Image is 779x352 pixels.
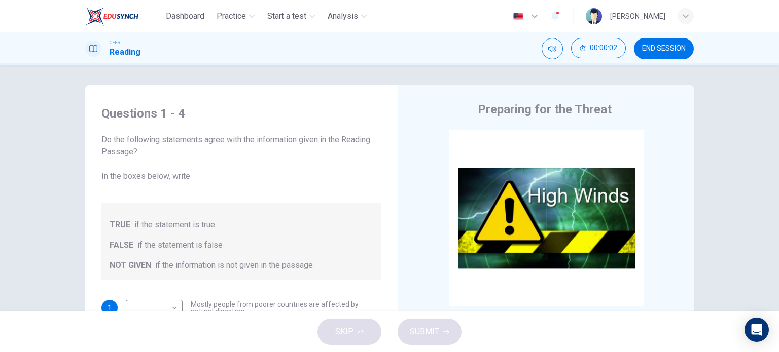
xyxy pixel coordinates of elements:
[634,38,694,59] button: END SESSION
[101,105,381,122] h4: Questions 1 - 4
[542,38,563,59] div: Mute
[108,304,112,311] span: 1
[642,45,686,53] span: END SESSION
[586,8,602,24] img: Profile picture
[590,44,617,52] span: 00:00:02
[512,13,524,20] img: en
[134,219,215,231] span: if the statement is true
[110,39,120,46] span: CEFR
[110,219,130,231] span: TRUE
[191,301,381,315] span: Mostly people from poorer countries are affected by natural disasters
[478,101,612,118] h4: Preparing for the Threat
[328,10,358,22] span: Analysis
[745,318,769,342] div: Open Intercom Messenger
[267,10,306,22] span: Start a test
[571,38,626,59] div: Hide
[110,46,140,58] h1: Reading
[85,6,138,26] img: EduSynch logo
[610,10,665,22] div: [PERSON_NAME]
[166,10,204,22] span: Dashboard
[213,7,259,25] button: Practice
[101,134,381,182] span: Do the following statements agree with the information given in the Reading Passage? In the boxes...
[155,259,313,271] span: if the information is not given in the passage
[263,7,320,25] button: Start a test
[324,7,371,25] button: Analysis
[217,10,246,22] span: Practice
[110,239,133,251] span: FALSE
[571,38,626,58] button: 00:00:02
[137,239,223,251] span: if the statement is false
[110,259,151,271] span: NOT GIVEN
[85,6,162,26] a: EduSynch logo
[162,7,208,25] button: Dashboard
